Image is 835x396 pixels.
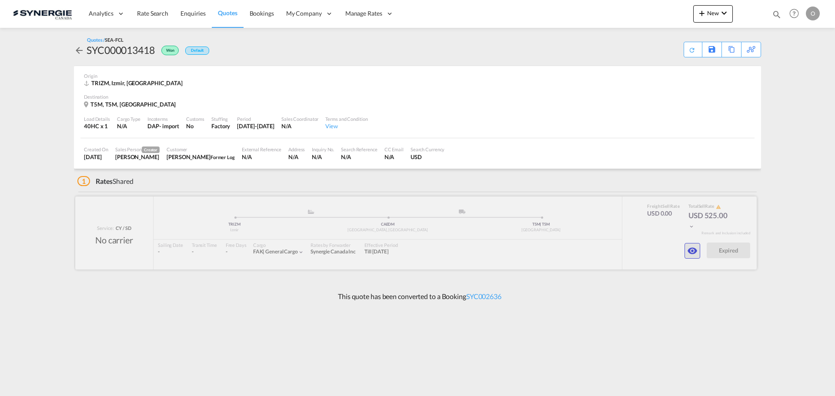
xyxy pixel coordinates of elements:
[74,45,84,56] md-icon: icon-arrow-left
[185,47,209,55] div: Default
[91,80,183,87] span: TRIZM, Izmir, [GEOGRAPHIC_DATA]
[13,4,72,23] img: 1f56c880d42311ef80fc7dca854c8e59.png
[211,116,230,122] div: Stuffing
[115,146,160,153] div: Sales Person
[237,116,274,122] div: Period
[186,116,204,122] div: Customs
[147,122,159,130] div: DAP
[341,153,377,161] div: N/A
[325,116,367,122] div: Terms and Condition
[96,177,113,185] span: Rates
[74,43,87,57] div: icon-arrow-left
[84,73,751,79] div: Origin
[806,7,820,20] div: O
[167,146,235,153] div: Customer
[77,176,90,186] span: 1
[693,5,733,23] button: icon-plus 400-fgNewicon-chevron-down
[312,153,334,161] div: N/A
[84,122,110,130] div: 40HC x 1
[688,42,698,53] div: Quote PDF is not available at this time
[384,146,404,153] div: CC Email
[117,122,140,130] div: N/A
[89,9,114,18] span: Analytics
[237,122,274,130] div: 31 Jul 2025
[334,292,501,301] p: This quote has been converted to a Booking
[250,10,274,17] span: Bookings
[772,10,782,19] md-icon: icon-magnify
[77,176,134,186] div: Shared
[702,42,721,57] div: Save As Template
[137,10,168,17] span: Rate Search
[84,116,110,122] div: Load Details
[312,146,334,153] div: Inquiry No.
[242,146,281,153] div: External Reference
[115,153,160,161] div: Rosa Ho
[719,8,729,18] md-icon: icon-chevron-down
[772,10,782,23] div: icon-magnify
[288,153,305,161] div: N/A
[87,37,124,43] div: Quotes /SEA-FCL
[84,146,108,153] div: Created On
[466,292,501,300] a: SYC002636
[159,122,179,130] div: - import
[87,43,155,57] div: SYC000013418
[147,116,179,122] div: Incoterms
[210,154,235,160] span: Former Log
[167,153,235,161] div: Melih Sonmez
[325,122,367,130] div: View
[787,6,806,22] div: Help
[697,8,707,18] md-icon: icon-plus 400-fg
[218,9,237,17] span: Quotes
[685,243,700,259] button: icon-eye
[281,122,318,130] div: N/A
[411,146,445,153] div: Search Currency
[142,146,160,153] span: Creator
[697,10,729,17] span: New
[411,153,445,161] div: USD
[687,246,698,256] md-icon: icon-eye
[180,10,206,17] span: Enquiries
[288,146,305,153] div: Address
[384,153,404,161] div: N/A
[242,153,281,161] div: N/A
[105,37,123,43] span: SEA-FCL
[341,146,377,153] div: Search Reference
[84,79,185,87] div: TRIZM, Izmir, Asia Pacific
[211,122,230,130] div: Factory Stuffing
[155,43,181,57] div: Won
[117,116,140,122] div: Cargo Type
[688,45,697,54] md-icon: icon-refresh
[186,122,204,130] div: No
[84,100,178,109] div: T5M, T5M, Canada
[281,116,318,122] div: Sales Coordinator
[286,9,322,18] span: My Company
[84,93,751,100] div: Destination
[84,153,108,161] div: 21 Jul 2025
[345,9,382,18] span: Manage Rates
[166,48,177,56] span: Won
[787,6,802,21] span: Help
